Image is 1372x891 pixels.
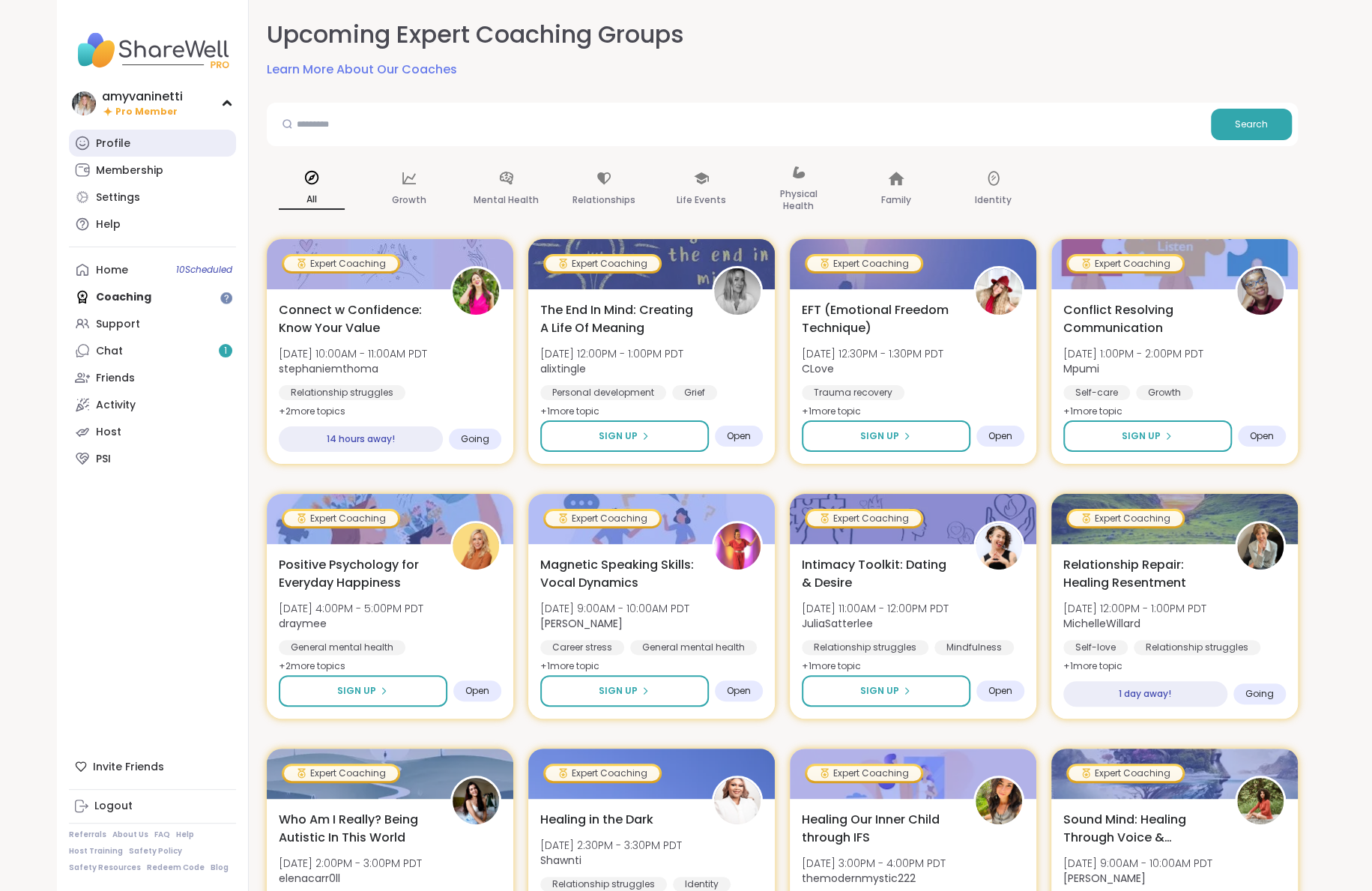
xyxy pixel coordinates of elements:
[934,640,1014,655] div: Mindfulness
[69,418,236,445] a: Host
[1063,361,1099,376] b: Mpumi
[1063,811,1218,847] span: Sound Mind: Healing Through Voice & Vibration
[540,420,709,452] button: Sign Up
[69,445,236,472] a: PSI
[279,871,340,886] b: elenacarr0ll
[224,345,227,357] span: 1
[1063,556,1218,592] span: Relationship Repair: Healing Resentment
[1245,688,1274,700] span: Going
[1063,346,1203,361] span: [DATE] 1:00PM - 2:00PM PDT
[220,292,232,304] iframe: Spotlight
[279,811,434,847] span: Who Am I Really? Being Autistic In This World
[69,364,236,391] a: Friends
[112,830,148,840] a: About Us
[802,640,928,655] div: Relationship struggles
[672,385,717,400] div: Grief
[69,830,106,840] a: Referrals
[284,766,398,781] div: Expert Coaching
[176,830,194,840] a: Help
[176,264,232,276] span: 10 Scheduled
[1237,778,1284,824] img: Joana_Ayala
[94,799,133,814] div: Logout
[279,675,447,707] button: Sign Up
[677,191,726,209] p: Life Events
[1063,616,1140,631] b: MichelleWillard
[279,190,345,210] p: All
[453,268,499,315] img: stephaniemthoma
[807,766,921,781] div: Expert Coaching
[714,268,761,315] img: alixtingle
[572,191,635,209] p: Relationships
[96,398,136,413] div: Activity
[1237,268,1284,315] img: Mpumi
[860,684,899,698] span: Sign Up
[802,871,916,886] b: themodernmystic222
[807,511,921,526] div: Expert Coaching
[1063,420,1232,452] button: Sign Up
[279,640,405,655] div: General mental health
[988,430,1012,442] span: Open
[540,675,709,707] button: Sign Up
[69,753,236,780] div: Invite Friends
[540,640,624,655] div: Career stress
[1237,523,1284,570] img: MichelleWillard
[1211,109,1292,140] button: Search
[115,106,178,118] span: Pro Member
[540,361,586,376] b: alixtingle
[540,838,682,853] span: [DATE] 2:30PM - 3:30PM PDT
[279,616,327,631] b: draymee
[154,830,170,840] a: FAQ
[69,337,236,364] a: Chat1
[714,778,761,824] img: Shawnti
[96,317,140,332] div: Support
[129,846,182,857] a: Safety Policy
[392,191,426,209] p: Growth
[599,684,638,698] span: Sign Up
[802,301,957,337] span: EFT (Emotional Freedom Technique)
[1063,856,1212,871] span: [DATE] 9:00AM - 10:00AM PDT
[540,616,623,631] b: [PERSON_NAME]
[540,301,695,337] span: The End In Mind: Creating A Life Of Meaning
[279,385,405,400] div: Relationship struggles
[599,429,638,443] span: Sign Up
[69,24,236,76] img: ShareWell Nav Logo
[988,685,1012,697] span: Open
[69,211,236,238] a: Help
[802,675,970,707] button: Sign Up
[540,346,683,361] span: [DATE] 12:00PM - 1:00PM PDT
[540,853,581,868] b: Shawnti
[540,385,666,400] div: Personal development
[1136,385,1193,400] div: Growth
[727,685,751,697] span: Open
[69,184,236,211] a: Settings
[267,18,684,52] h2: Upcoming Expert Coaching Groups
[1069,511,1182,526] div: Expert Coaching
[69,256,236,283] a: Home10Scheduled
[96,263,128,278] div: Home
[96,136,130,151] div: Profile
[211,863,229,873] a: Blog
[279,601,423,616] span: [DATE] 4:00PM - 5:00PM PDT
[72,91,96,115] img: amyvaninetti
[1063,301,1218,337] span: Conflict Resolving Communication
[69,793,236,820] a: Logout
[881,191,911,209] p: Family
[802,556,957,592] span: Intimacy Toolkit: Dating & Desire
[474,191,539,209] p: Mental Health
[337,684,376,698] span: Sign Up
[546,256,659,271] div: Expert Coaching
[284,256,398,271] div: Expert Coaching
[284,511,398,526] div: Expert Coaching
[630,640,757,655] div: General mental health
[1063,601,1206,616] span: [DATE] 12:00PM - 1:00PM PDT
[1063,681,1227,707] div: 1 day away!
[267,61,457,79] a: Learn More About Our Coaches
[1069,766,1182,781] div: Expert Coaching
[96,344,123,359] div: Chat
[279,346,427,361] span: [DATE] 10:00AM - 11:00AM PDT
[1063,385,1130,400] div: Self-care
[69,863,141,873] a: Safety Resources
[802,811,957,847] span: Healing Our Inner Child through IFS
[96,190,140,205] div: Settings
[546,511,659,526] div: Expert Coaching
